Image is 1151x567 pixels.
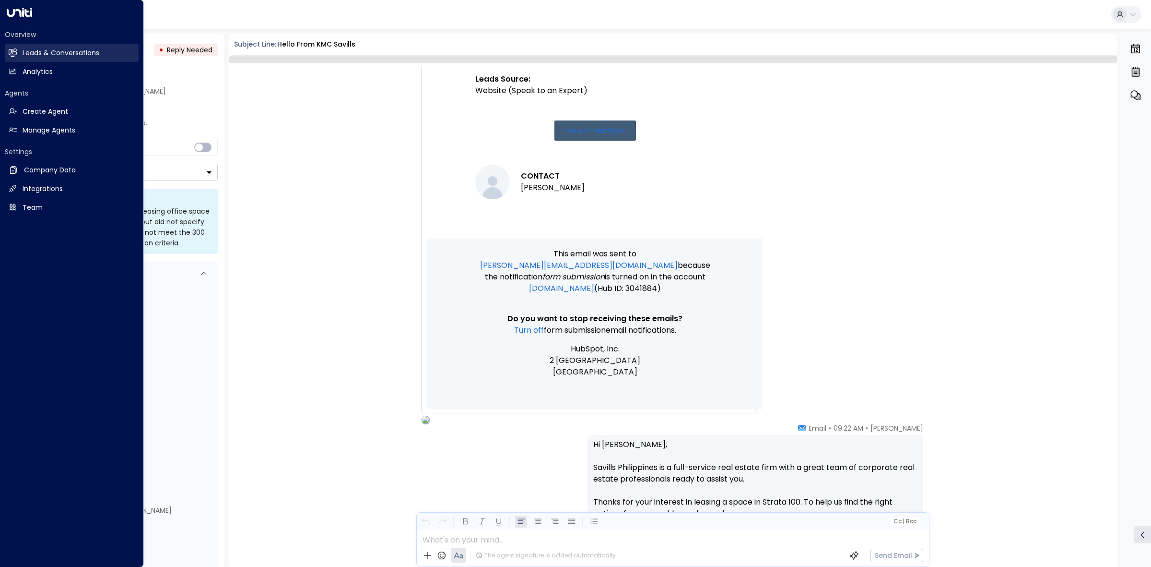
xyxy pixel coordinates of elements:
h2: Integrations [23,184,63,194]
button: Undo [420,516,432,528]
h2: Team [23,203,43,213]
h2: Leads & Conversations [23,48,99,58]
h2: Company Data [24,165,76,175]
span: • [829,423,831,433]
a: Analytics [5,63,139,81]
p: email notifications. [475,325,715,336]
img: Roel Dayola [475,165,510,199]
a: [DOMAIN_NAME] [529,283,594,294]
h2: Create Agent [23,107,68,117]
button: Redo [436,516,448,528]
h2: Analytics [23,67,53,77]
span: Reply Needed [167,45,212,55]
p: HubSpot, Inc. 2 [GEOGRAPHIC_DATA] [GEOGRAPHIC_DATA] [475,343,715,378]
span: Cc Bcc [893,518,916,525]
div: • [159,41,164,59]
li: [PERSON_NAME] [521,182,585,193]
a: Create Agent [5,103,139,121]
div: Hello from KMC Savills [277,39,355,49]
a: Company Data [5,161,139,179]
div: The agent signature is added automatically [476,551,616,560]
span: • [866,423,868,433]
img: 78_headshot.jpg [927,423,946,443]
a: Integrations [5,180,139,198]
h3: CONTACT [521,170,585,182]
h2: Manage Agents [23,125,75,135]
a: Team [5,199,139,217]
span: Subject Line: [234,39,276,49]
span: Form submission [544,325,606,336]
h2: Agents [5,88,139,98]
a: Manage Agents [5,121,139,139]
button: Cc|Bcc [889,517,920,526]
p: This email was sent to because the notification is turned on in the account (Hub ID: 3041884) [475,248,715,294]
img: OLIVIA TAN [422,416,430,424]
span: [PERSON_NAME] [870,423,923,433]
span: 09:22 AM [834,423,863,433]
a: Turn off [514,325,544,336]
span: Do you want to stop receiving these emails? [507,313,682,325]
strong: Leads Source: [475,73,530,84]
h2: Settings [5,147,139,157]
span: | [903,518,904,525]
h2: Overview [5,30,139,39]
span: Email [809,423,826,433]
a: View in HubSpot [554,121,636,141]
a: Leads & Conversations [5,44,139,62]
span: Form submission [542,271,605,283]
a: [PERSON_NAME][EMAIL_ADDRESS][DOMAIN_NAME] [480,260,678,271]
